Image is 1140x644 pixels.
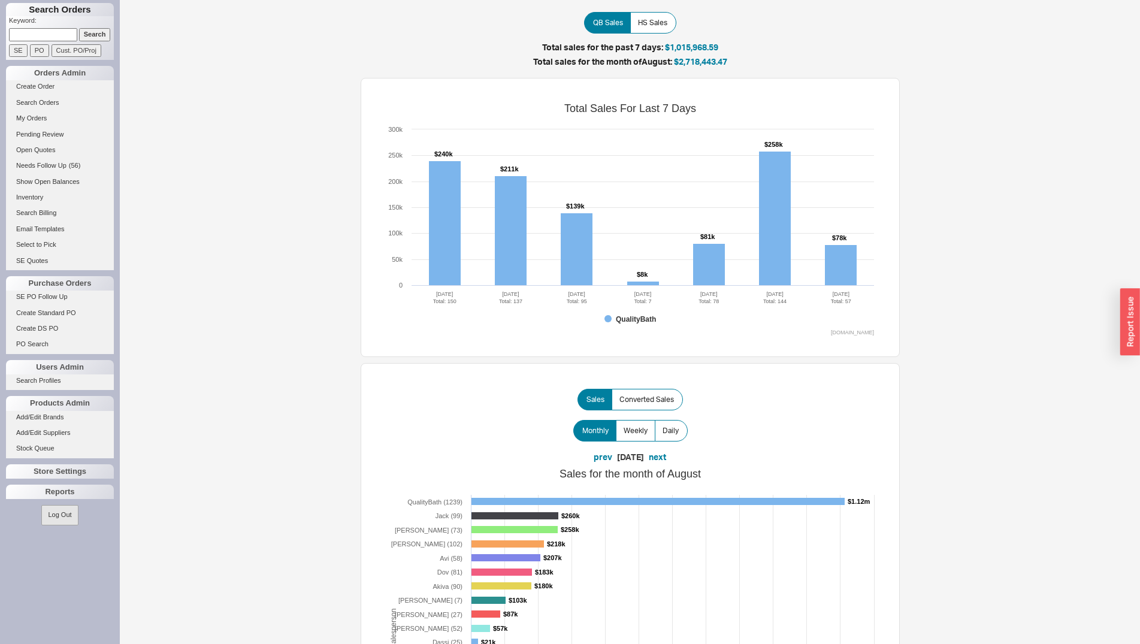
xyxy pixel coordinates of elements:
a: Create Order [6,80,114,93]
tspan: Avi (58) [440,555,462,562]
tspan: QualityBath [616,315,656,323]
a: Show Open Balances [6,176,114,188]
tspan: $211k [500,165,519,173]
div: Orders Admin [6,66,114,80]
a: Search Billing [6,207,114,219]
tspan: Total: 137 [499,298,522,304]
a: Inventory [6,191,114,204]
a: Search Profiles [6,374,114,387]
h1: Search Orders [6,3,114,16]
a: My Orders [6,112,114,125]
a: Select to Pick [6,238,114,251]
tspan: [DATE] [700,291,717,297]
tspan: $57k [493,625,508,632]
tspan: [DATE] [634,291,651,297]
tspan: $87k [503,610,518,618]
span: ( 56 ) [69,162,81,169]
tspan: $139k [566,202,585,210]
a: Email Templates [6,223,114,235]
text: 300k [388,126,403,133]
tspan: $258k [764,141,783,148]
h5: Total sales for the month of August : [253,58,1008,66]
a: PO Search [6,338,114,350]
text: [DOMAIN_NAME] [831,329,874,335]
tspan: [DATE] [502,291,519,297]
span: Sales [586,395,604,404]
tspan: Total: 95 [567,298,587,304]
button: Log Out [41,505,78,525]
div: Users Admin [6,360,114,374]
tspan: [DATE] [766,291,783,297]
span: Monthly [582,426,609,436]
tspan: $260k [561,512,580,519]
input: SE [9,44,28,57]
tspan: $81k [700,233,715,240]
span: Pending Review [16,131,64,138]
text: 150k [388,204,403,211]
tspan: Sales for the month of August [560,468,701,480]
tspan: $183k [535,569,554,576]
tspan: Jack (99) [436,512,462,519]
text: 0 [399,282,403,289]
a: Create DS PO [6,322,114,335]
p: Keyword: [9,16,114,28]
input: PO [30,44,49,57]
tspan: [PERSON_NAME] (102) [391,540,462,548]
span: Daily [663,426,679,436]
tspan: Total: 144 [763,298,787,304]
span: $1,015,968.59 [665,42,718,52]
tspan: Dov (81) [437,569,462,576]
tspan: Total: 150 [433,298,456,304]
tspan: [PERSON_NAME] (52) [395,625,462,632]
tspan: Total Sales For Last 7 Days [564,102,696,114]
tspan: QualityBath (1239) [407,498,462,506]
tspan: $218k [547,540,566,548]
span: $2,718,443.47 [674,56,727,66]
tspan: Total: 78 [698,298,719,304]
a: SE PO Follow Up [6,291,114,303]
a: Pending Review [6,128,114,141]
span: Weekly [624,426,648,436]
span: HS Sales [638,18,667,28]
a: SE Quotes [6,255,114,267]
a: Stock Queue [6,442,114,455]
tspan: [PERSON_NAME] (73) [395,527,462,534]
tspan: $103k [509,597,527,604]
span: Converted Sales [619,395,674,404]
tspan: Total: 57 [831,298,851,304]
tspan: $258k [561,526,579,533]
h5: Total sales for the past 7 days: [253,43,1008,52]
tspan: $78k [832,234,847,241]
div: Purchase Orders [6,276,114,291]
text: 250k [388,152,403,159]
tspan: [PERSON_NAME] (27) [395,611,462,618]
div: [DATE] [617,451,644,463]
div: Store Settings [6,464,114,479]
input: Search [79,28,111,41]
span: QB Sales [593,18,623,28]
tspan: $207k [543,554,562,561]
a: Needs Follow Up(56) [6,159,114,172]
tspan: [DATE] [569,291,585,297]
a: Add/Edit Brands [6,411,114,424]
input: Cust. PO/Proj [52,44,101,57]
tspan: $240k [434,150,453,158]
div: Reports [6,485,114,499]
tspan: Akiva (90) [433,583,462,590]
tspan: $8k [637,271,648,278]
tspan: $180k [534,582,553,589]
button: next [649,451,666,463]
span: Needs Follow Up [16,162,66,169]
tspan: [PERSON_NAME] (7) [398,597,462,604]
text: 50k [392,256,403,263]
text: 200k [388,178,403,185]
tspan: $1.12m [848,498,870,505]
div: Products Admin [6,396,114,410]
a: Open Quotes [6,144,114,156]
a: Search Orders [6,96,114,109]
a: Add/Edit Suppliers [6,427,114,439]
a: Create Standard PO [6,307,114,319]
text: 100k [388,229,403,237]
tspan: Total: 7 [634,298,651,304]
tspan: [DATE] [436,291,453,297]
